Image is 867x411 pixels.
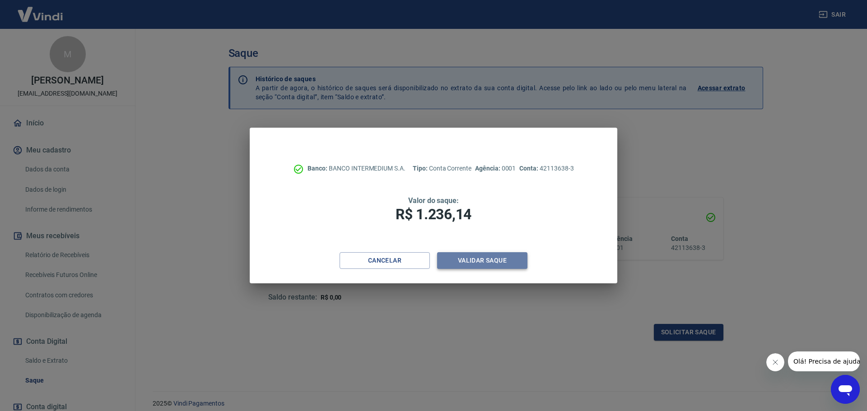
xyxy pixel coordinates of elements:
button: Cancelar [340,252,430,269]
iframe: Botão para abrir a janela de mensagens [831,375,860,404]
span: Valor do saque: [408,196,459,205]
iframe: Mensagem da empresa [788,351,860,371]
iframe: Fechar mensagem [766,353,784,371]
span: Olá! Precisa de ajuda? [5,6,76,14]
span: Tipo: [413,165,429,172]
p: 42113638-3 [519,164,573,173]
span: Conta: [519,165,540,172]
span: Banco: [308,165,329,172]
p: BANCO INTERMEDIUM S.A. [308,164,406,173]
span: R$ 1.236,14 [396,206,471,223]
p: 0001 [475,164,516,173]
button: Validar saque [437,252,527,269]
span: Agência: [475,165,502,172]
p: Conta Corrente [413,164,471,173]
